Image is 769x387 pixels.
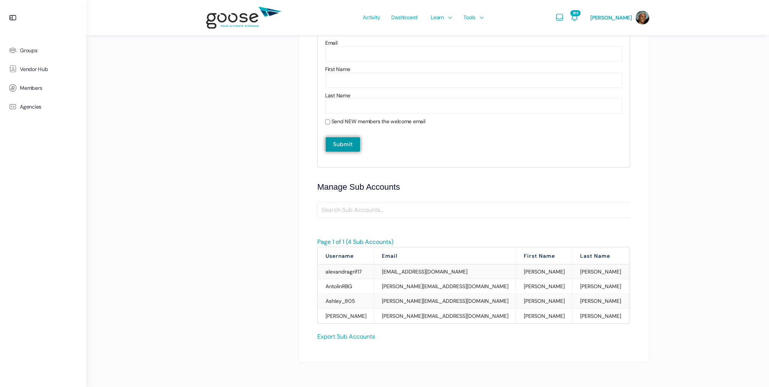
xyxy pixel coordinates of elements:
h2: Manage Sub Accounts [317,183,630,192]
td: [PERSON_NAME] [573,308,629,323]
td: [PERSON_NAME] [573,265,629,279]
span: Members [20,85,42,91]
span: Send NEW members the welcome email [332,118,425,125]
iframe: Chat Widget [731,351,769,387]
td: [PERSON_NAME][EMAIL_ADDRESS][DOMAIN_NAME] [374,308,516,323]
span: Last Name [325,92,350,99]
td: [DATE] [629,265,674,279]
span: Email [325,39,338,46]
th: Email [374,248,516,265]
input: Email Open Keeper Popup [325,46,622,62]
a: Export Sub Accounts [317,333,375,340]
input: Search Sub Accounts... [317,202,630,218]
span: [PERSON_NAME] [590,14,632,21]
input: Submit [325,137,360,152]
th: First Name [516,248,573,265]
td: [DATE] [629,308,674,323]
td: [PERSON_NAME] [573,294,629,308]
span: 288 [570,10,581,16]
input: First Name Open Keeper Popup [325,73,622,88]
th: Last Login [629,248,674,265]
input: Send NEW members the welcome email [325,119,330,124]
td: alexandragrif17 [318,265,374,279]
td: [PERSON_NAME] [516,294,573,308]
td: [PERSON_NAME][EMAIL_ADDRESS][DOMAIN_NAME] [374,294,516,308]
td: [PERSON_NAME] [516,265,573,279]
a: Vendor Hub [4,60,83,79]
td: Ashley_805 [318,294,374,308]
td: [DATE] [629,279,674,294]
span: Groups [20,47,38,54]
td: AntolinRBG [318,279,374,294]
input: Last Name Open Keeper Popup [325,98,622,114]
div: Page 1 of 1 (4 Sub Accounts) [317,237,630,247]
td: [PERSON_NAME] [573,279,629,294]
td: [DATE] [629,294,674,308]
span: Agencies [20,104,41,110]
span: First Name [325,66,350,73]
a: Agencies [4,97,83,116]
td: [PERSON_NAME] [516,308,573,323]
td: [PERSON_NAME] [516,279,573,294]
th: Username [318,248,374,265]
td: [EMAIL_ADDRESS][DOMAIN_NAME] [374,265,516,279]
span: Vendor Hub [20,66,48,73]
td: [PERSON_NAME] [318,308,374,323]
td: [PERSON_NAME][EMAIL_ADDRESS][DOMAIN_NAME] [374,279,516,294]
a: Members [4,79,83,97]
th: Last Name [573,248,629,265]
a: Groups [4,41,83,60]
